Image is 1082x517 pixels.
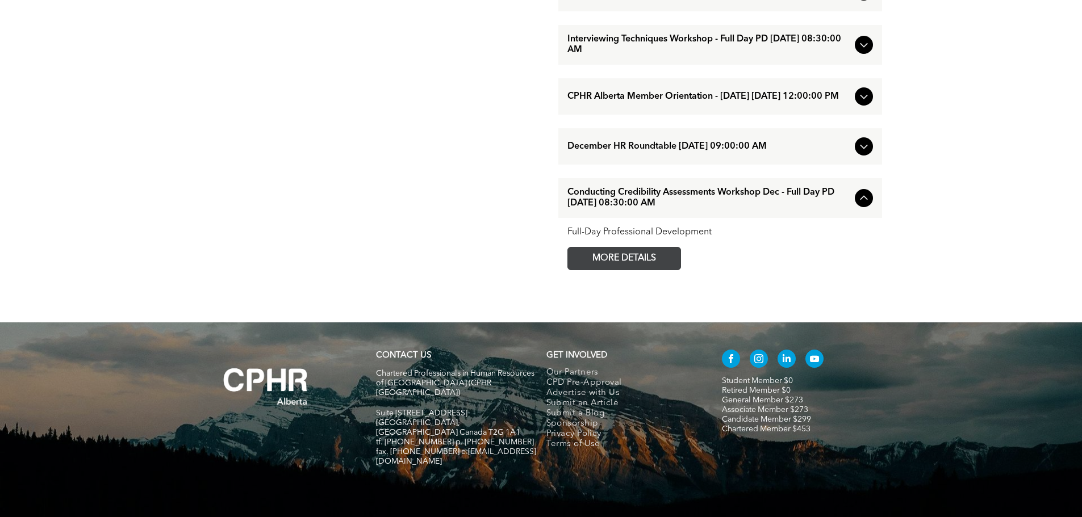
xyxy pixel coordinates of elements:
[722,425,811,433] a: Chartered Member $453
[200,345,331,428] img: A white background with a few lines on it
[722,350,740,371] a: facebook
[546,398,698,409] a: Submit an Article
[567,247,681,270] a: MORE DETAILS
[722,406,808,414] a: Associate Member $273
[567,34,850,56] span: Interviewing Techniques Workshop - Full Day PD [DATE] 08:30:00 AM
[567,187,850,209] span: Conducting Credibility Assessments Workshop Dec - Full Day PD [DATE] 08:30:00 AM
[546,439,698,449] a: Terms of Use
[567,141,850,152] span: December HR Roundtable [DATE] 09:00:00 AM
[376,369,534,397] span: Chartered Professionals in Human Resources of [GEOGRAPHIC_DATA] (CPHR [GEOGRAPHIC_DATA])
[546,368,698,378] a: Our Partners
[376,409,467,417] span: Suite [STREET_ADDRESS]
[376,448,536,465] span: fax. [PHONE_NUMBER] e:[EMAIL_ADDRESS][DOMAIN_NAME]
[376,438,534,446] span: tf. [PHONE_NUMBER] p. [PHONE_NUMBER]
[722,396,803,404] a: General Member $273
[546,409,698,419] a: Submit a Blog
[579,247,669,270] span: MORE DETAILS
[722,386,791,394] a: Retired Member $0
[546,378,698,388] a: CPD Pre-Approval
[546,419,698,429] a: Sponsorship
[805,350,824,371] a: youtube
[567,91,850,102] span: CPHR Alberta Member Orientation - [DATE] [DATE] 12:00:00 PM
[546,429,698,439] a: Privacy Policy
[546,388,698,398] a: Advertise with Us
[376,419,520,436] span: [GEOGRAPHIC_DATA], [GEOGRAPHIC_DATA] Canada T2G 1A1
[567,227,873,238] div: Full-Day Professional Development
[546,351,607,360] span: GET INVOLVED
[722,415,811,423] a: Candidate Member $299
[722,377,793,385] a: Student Member $0
[750,350,768,371] a: instagram
[778,350,796,371] a: linkedin
[376,351,431,360] a: CONTACT US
